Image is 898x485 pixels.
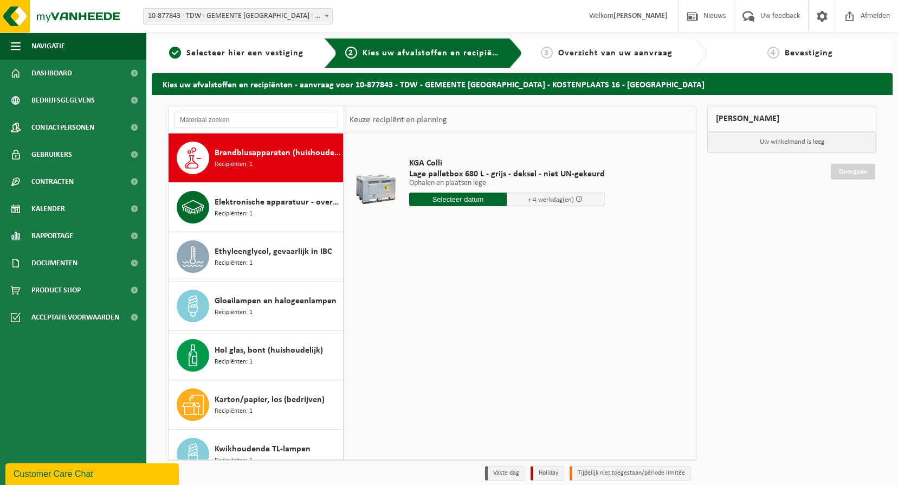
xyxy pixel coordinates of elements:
[31,250,77,277] span: Documenten
[169,380,344,430] button: Karton/papier, los (bedrijven) Recipiënten: 1
[31,114,94,141] span: Contactpersonen
[169,430,344,479] button: Kwikhoudende TL-lampen Recipiënten: 1
[31,222,73,250] span: Rapportage
[363,49,512,58] span: Kies uw afvalstoffen en recipiënten
[31,141,72,168] span: Gebruikers
[570,466,691,481] li: Tijdelijk niet toegestaan/période limitée
[215,393,325,406] span: Karton/papier, los (bedrijven)
[5,461,181,485] iframe: chat widget
[485,466,525,481] li: Vaste dag
[558,49,673,58] span: Overzicht van uw aanvraag
[169,133,344,183] button: Brandblusapparaten (huishoudelijk) Recipiënten: 1
[31,87,95,114] span: Bedrijfsgegevens
[531,466,564,481] li: Holiday
[215,344,323,357] span: Hol glas, bont (huishoudelijk)
[215,245,332,258] span: Ethyleenglycol, gevaarlijk in IBC
[157,47,315,60] a: 1Selecteer hier een vestiging
[215,209,253,219] span: Recipiënten: 1
[169,282,344,331] button: Gloeilampen en halogeenlampen Recipiënten: 1
[152,73,893,94] h2: Kies uw afvalstoffen en recipiënten - aanvraag voor 10-877843 - TDW - GEMEENTE [GEOGRAPHIC_DATA] ...
[143,8,333,24] span: 10-877843 - TDW - GEMEENTE BEVEREN - KOSTENPLAATS 16 - BEVEREN-WAAS
[31,33,65,60] span: Navigatie
[169,232,344,282] button: Ethyleenglycol, gevaarlijk in IBC Recipiënten: 1
[169,47,181,59] span: 1
[528,196,574,203] span: + 4 werkdag(en)
[409,169,605,180] span: Lage palletbox 680 L - grijs - deksel - niet UN-gekeurd
[785,49,833,58] span: Bevestiging
[409,158,605,169] span: KGA Colli
[215,406,253,417] span: Recipiënten: 1
[31,304,119,331] span: Acceptatievoorwaarden
[215,159,253,170] span: Recipiënten: 1
[215,308,253,318] span: Recipiënten: 1
[144,9,332,24] span: 10-877843 - TDW - GEMEENTE BEVEREN - KOSTENPLAATS 16 - BEVEREN-WAAS
[215,456,253,466] span: Recipiënten: 1
[31,277,81,304] span: Product Shop
[215,295,337,308] span: Gloeilampen en halogeenlampen
[215,443,311,456] span: Kwikhoudende TL-lampen
[708,132,876,152] p: Uw winkelmand is leeg
[613,12,668,20] strong: [PERSON_NAME]
[541,47,553,59] span: 3
[344,106,453,133] div: Keuze recipiënt en planning
[215,357,253,367] span: Recipiënten: 1
[186,49,303,58] span: Selecteer hier een vestiging
[215,146,340,159] span: Brandblusapparaten (huishoudelijk)
[831,164,875,180] a: Doorgaan
[707,106,876,132] div: [PERSON_NAME]
[409,180,605,187] p: Ophalen en plaatsen lege
[174,112,338,128] input: Materiaal zoeken
[31,168,74,195] span: Contracten
[345,47,357,59] span: 2
[215,258,253,269] span: Recipiënten: 1
[409,193,507,206] input: Selecteer datum
[169,331,344,380] button: Hol glas, bont (huishoudelijk) Recipiënten: 1
[31,195,65,222] span: Kalender
[215,196,340,209] span: Elektronische apparatuur - overige (OVE)
[169,183,344,232] button: Elektronische apparatuur - overige (OVE) Recipiënten: 1
[31,60,72,87] span: Dashboard
[767,47,779,59] span: 4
